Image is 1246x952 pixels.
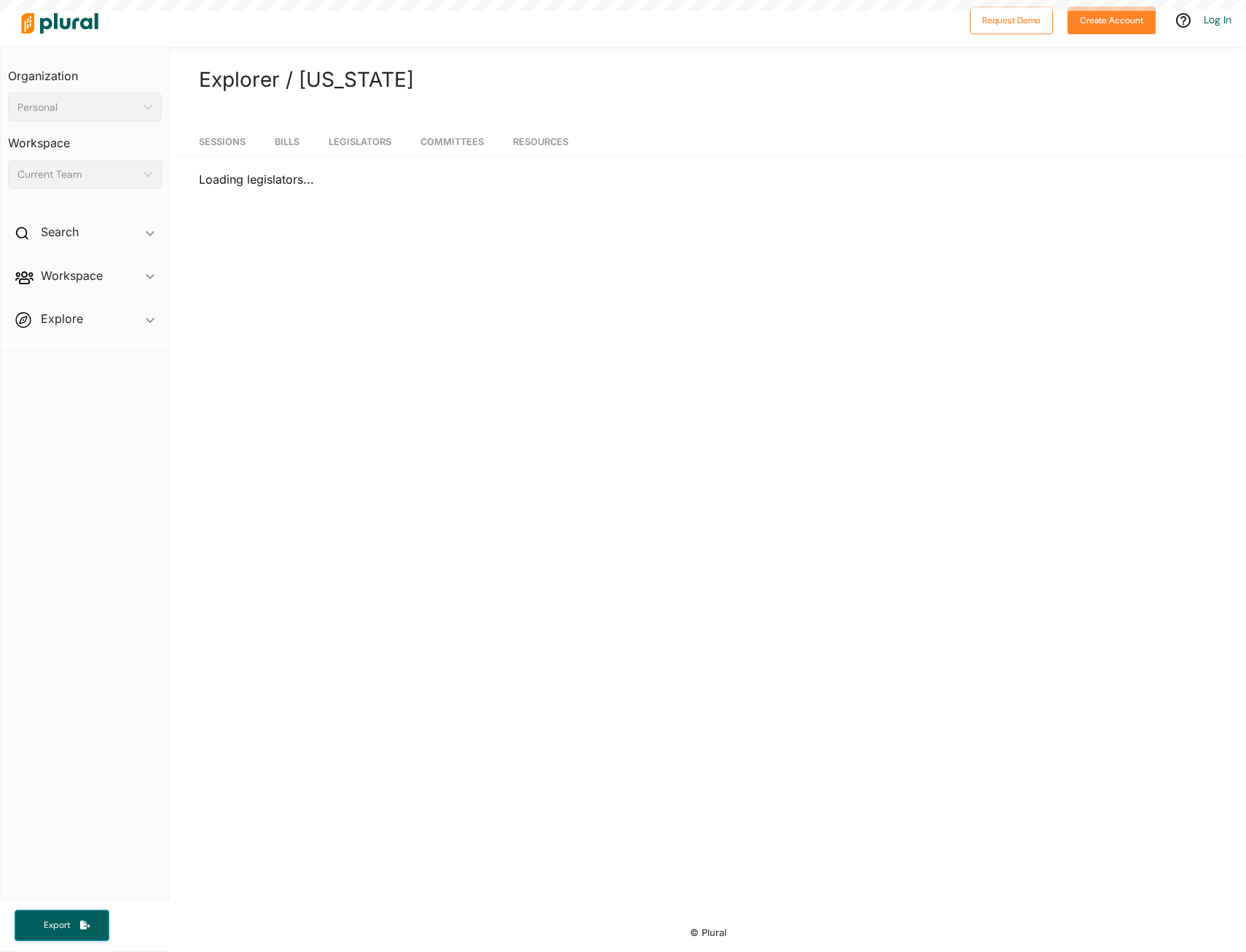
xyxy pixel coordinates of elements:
[970,7,1053,34] button: Request Demo
[275,136,299,147] span: Bills
[1067,12,1156,27] a: Create Account
[199,64,1217,95] h1: Explorer / [US_STATE]
[15,910,109,941] button: Export
[420,136,484,147] span: Committees
[199,122,246,156] a: Sessions
[8,122,162,154] h3: Workspace
[329,122,391,156] a: Legislators
[34,919,80,932] span: Export
[690,927,726,938] small: © Plural
[275,122,299,156] a: Bills
[1204,13,1231,26] a: Log In
[420,122,484,156] a: Committees
[1067,7,1156,34] button: Create Account
[513,136,568,147] span: Resources
[513,122,568,156] a: Resources
[17,167,138,182] div: Current Team
[199,172,314,187] span: Loading legislators...
[17,100,138,115] div: Personal
[8,55,162,87] h3: Organization
[970,12,1053,27] a: Request Demo
[199,136,246,147] span: Sessions
[41,224,79,240] h2: Search
[329,136,391,147] span: Legislators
